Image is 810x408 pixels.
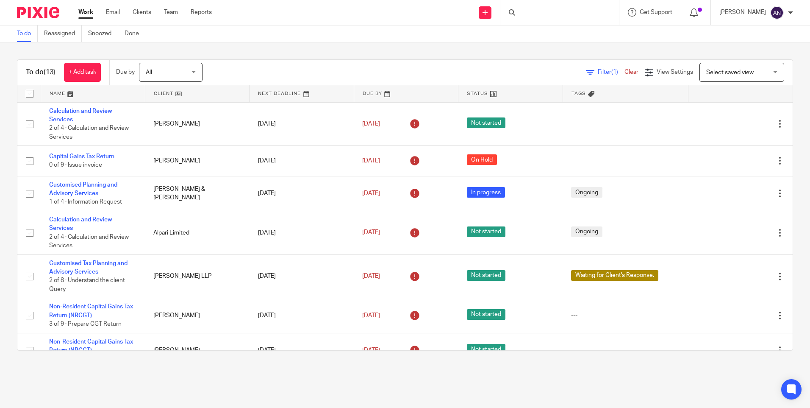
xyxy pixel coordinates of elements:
span: 2 of 8 · Understand the client Query [49,278,125,293]
span: On Hold [467,154,497,165]
span: Ongoing [571,187,602,198]
span: Not started [467,117,505,128]
span: Get Support [640,9,672,15]
span: [DATE] [362,230,380,236]
a: Work [78,8,93,17]
td: [PERSON_NAME] [145,333,249,368]
td: [PERSON_NAME] [145,298,249,333]
td: [PERSON_NAME] & [PERSON_NAME] [145,176,249,211]
a: Calculation and Review Services [49,108,112,123]
td: [DATE] [250,102,354,146]
a: Snoozed [88,25,118,42]
a: Calculation and Review Services [49,217,112,231]
a: Reassigned [44,25,82,42]
div: --- [571,346,680,355]
span: Waiting for Client's Response. [571,270,658,281]
span: [DATE] [362,190,380,196]
span: 0 of 9 · Issue invoice [49,162,102,168]
span: 3 of 9 · Prepare CGT Return [49,321,122,327]
td: [DATE] [250,254,354,298]
span: [DATE] [362,121,380,127]
span: View Settings [657,69,693,75]
span: Not started [467,226,505,237]
span: 2 of 4 · Calculation and Review Services [49,234,129,249]
a: Clients [133,8,151,17]
a: Capital Gains Tax Return [49,154,114,159]
span: 2 of 4 · Calculation and Review Services [49,125,129,140]
a: + Add task [64,63,101,82]
td: [DATE] [250,211,354,254]
td: [DATE] [250,146,354,176]
td: [DATE] [250,298,354,333]
td: [PERSON_NAME] LLP [145,254,249,298]
span: Tags [571,91,586,96]
span: All [146,70,152,75]
a: Reports [191,8,212,17]
span: Select saved view [706,70,754,75]
span: (1) [611,69,618,75]
span: Not started [467,309,505,320]
p: [PERSON_NAME] [719,8,766,17]
a: Customised Planning and Advisory Services [49,182,117,196]
div: --- [571,120,680,128]
span: [DATE] [362,313,380,319]
td: [PERSON_NAME] [145,146,249,176]
span: Ongoing [571,226,602,237]
span: Not started [467,344,505,355]
span: [DATE] [362,347,380,353]
td: [DATE] [250,176,354,211]
span: In progress [467,187,505,198]
div: --- [571,311,680,320]
span: Filter [598,69,624,75]
td: [PERSON_NAME] [145,102,249,146]
span: Not started [467,270,505,281]
a: Customised Tax Planning and Advisory Services [49,260,128,275]
a: Team [164,8,178,17]
span: 1 of 4 · Information Request [49,199,122,205]
p: Due by [116,68,135,76]
a: Clear [624,69,638,75]
img: svg%3E [770,6,784,20]
span: (13) [44,69,55,75]
a: To do [17,25,38,42]
a: Non-Resident Capital Gains Tax Return (NRCGT) [49,304,133,318]
div: --- [571,156,680,165]
img: Pixie [17,7,59,18]
td: [DATE] [250,333,354,368]
a: Email [106,8,120,17]
span: [DATE] [362,158,380,164]
a: Non-Resident Capital Gains Tax Return (NRCGT) [49,339,133,353]
td: Alpari Limited [145,211,249,254]
h1: To do [26,68,55,77]
span: [DATE] [362,273,380,279]
a: Done [125,25,145,42]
